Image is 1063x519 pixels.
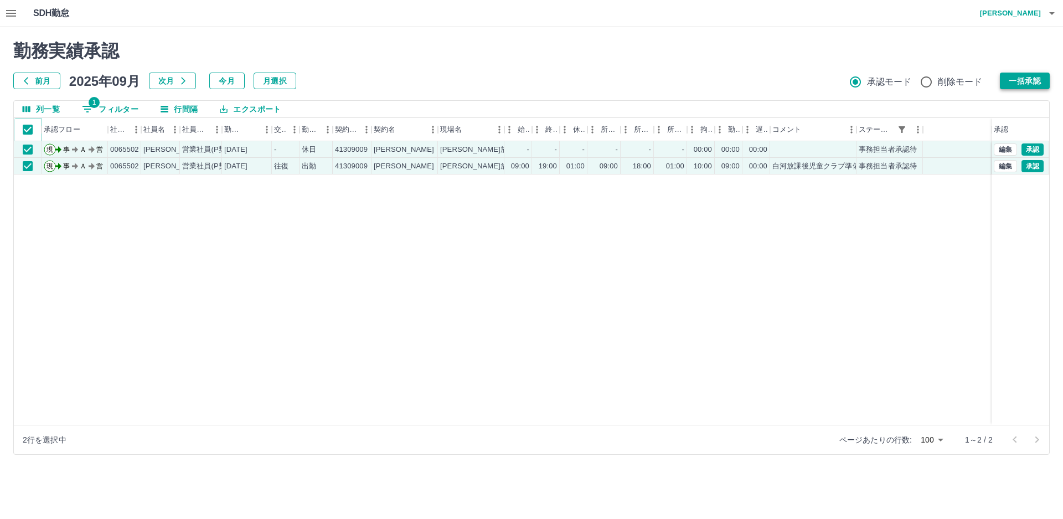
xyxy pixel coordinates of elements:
div: 勤務 [728,118,740,141]
button: 編集 [994,160,1017,172]
div: 所定休憩 [667,118,685,141]
button: 編集 [994,143,1017,156]
div: - [555,145,557,155]
div: 01:00 [666,161,684,172]
div: 往復 [274,161,288,172]
div: - [274,145,276,155]
div: [PERSON_NAME] [374,145,434,155]
text: 現 [47,162,53,170]
div: 41309009 [335,161,368,172]
div: 勤務日 [222,118,272,141]
div: 承認 [992,118,1049,141]
div: 所定休憩 [654,118,687,141]
div: - [582,145,585,155]
div: 営業社員(P契約) [182,161,236,172]
text: Ａ [80,162,86,170]
div: 休日 [302,145,316,155]
div: 41309009 [335,145,368,155]
button: メニュー [843,121,860,138]
div: 勤務区分 [302,118,319,141]
div: 勤務 [715,118,742,141]
div: [PERSON_NAME] [374,161,434,172]
div: 所定開始 [601,118,618,141]
span: 1 [89,97,100,108]
div: [PERSON_NAME] [143,145,204,155]
div: 社員名 [143,118,165,141]
button: メニュー [358,121,375,138]
button: 行間隔 [152,101,207,117]
span: 承認モード [867,75,912,89]
div: 契約コード [335,118,358,141]
div: 出勤 [302,161,316,172]
button: メニュー [209,121,225,138]
div: 拘束 [700,118,713,141]
div: 19:00 [539,161,557,172]
button: 今月 [209,73,245,89]
div: 社員区分 [180,118,222,141]
div: 社員番号 [108,118,141,141]
button: ソート [243,122,259,137]
div: 勤務日 [224,118,243,141]
div: ステータス [856,118,923,141]
div: 09:00 [600,161,618,172]
p: 1～2 / 2 [965,434,993,445]
text: Ａ [80,146,86,153]
div: 09:00 [721,161,740,172]
button: メニュー [259,121,275,138]
div: 終業 [545,118,558,141]
button: メニュー [167,121,183,138]
div: 営業社員(P契約) [182,145,236,155]
div: [PERSON_NAME] [143,161,204,172]
button: メニュー [425,121,441,138]
div: 事務担当者承認待 [859,161,917,172]
button: メニュー [286,121,303,138]
div: 交通費 [272,118,300,141]
div: コメント [772,118,802,141]
button: フィルター表示 [894,122,910,137]
div: 所定終業 [621,118,654,141]
button: 承認 [1021,143,1044,156]
div: 09:00 [511,161,529,172]
div: 承認 [994,118,1008,141]
div: 所定終業 [634,118,652,141]
div: 所定開始 [587,118,621,141]
div: 承認フロー [44,118,80,141]
div: 遅刻等 [742,118,770,141]
div: 00:00 [694,145,712,155]
text: 営 [96,146,103,153]
div: 100 [916,432,947,448]
div: 2行を選択中 [23,434,66,445]
div: [DATE] [224,145,247,155]
div: 休憩 [573,118,585,141]
div: 契約名 [371,118,438,141]
text: 事 [63,162,70,170]
div: 交通費 [274,118,286,141]
div: 始業 [504,118,532,141]
p: ページあたりの行数: [839,434,912,445]
div: [PERSON_NAME]放課後児童クラブ [440,145,559,155]
div: 0065502 [110,145,139,155]
div: 終業 [532,118,560,141]
button: 承認 [1021,160,1044,172]
div: 遅刻等 [756,118,768,141]
div: - [616,145,618,155]
div: 現場名 [438,118,504,141]
div: 契約コード [333,118,371,141]
div: 01:00 [566,161,585,172]
button: フィルター表示 [73,101,147,117]
button: メニュー [491,121,508,138]
div: 0065502 [110,161,139,172]
span: 削除モード [938,75,983,89]
div: 10:00 [694,161,712,172]
button: 次月 [149,73,196,89]
div: 1件のフィルターを適用中 [894,122,910,137]
button: 前月 [13,73,60,89]
div: 休憩 [560,118,587,141]
div: - [682,145,684,155]
button: エクスポート [211,101,290,117]
div: コメント [770,118,856,141]
div: 契約名 [374,118,395,141]
div: 社員番号 [110,118,128,141]
div: [DATE] [224,161,247,172]
button: 一括承認 [1000,73,1050,89]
